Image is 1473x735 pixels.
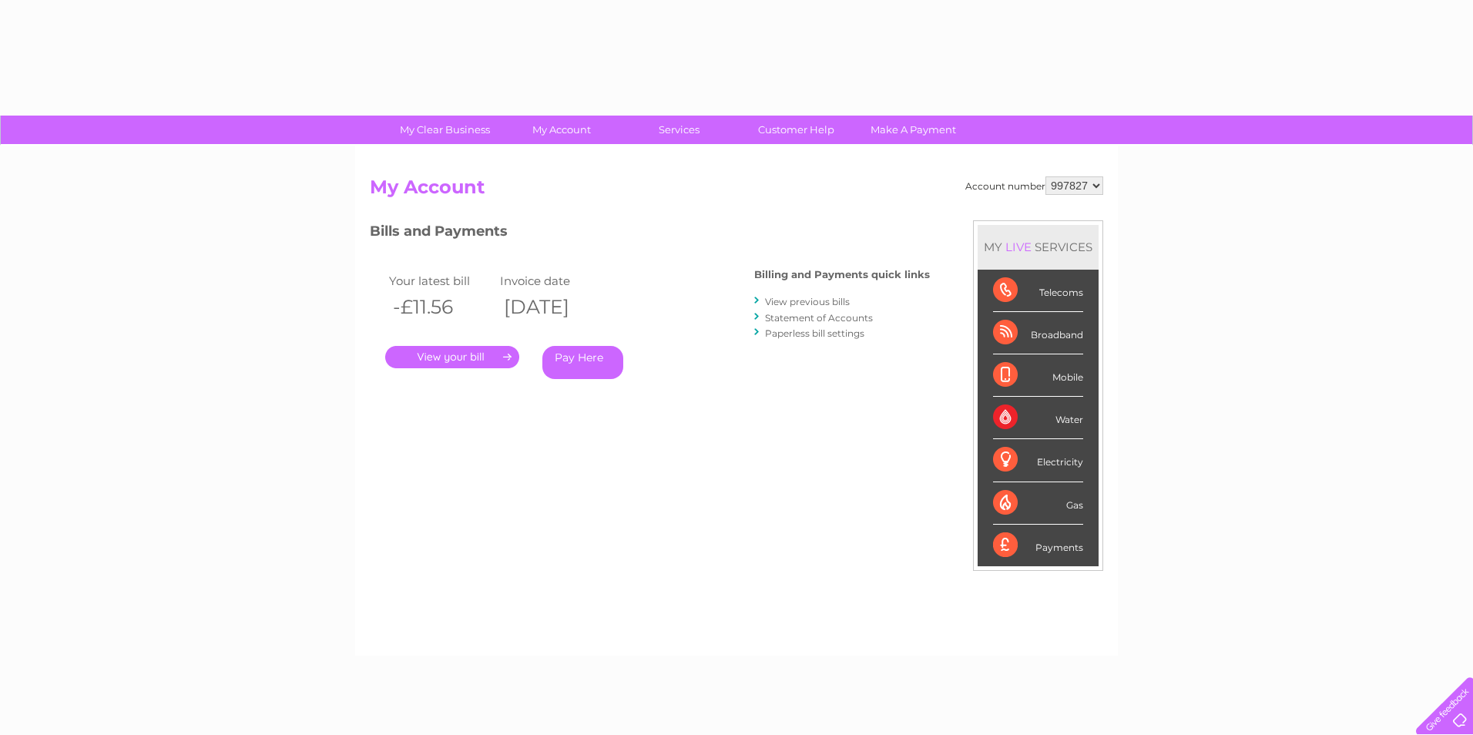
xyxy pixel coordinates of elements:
a: My Clear Business [381,116,508,144]
div: Electricity [993,439,1083,482]
th: -£11.56 [385,291,496,323]
div: Gas [993,482,1083,525]
div: Account number [965,176,1103,195]
div: Telecoms [993,270,1083,312]
a: Customer Help [733,116,860,144]
a: Make A Payment [850,116,977,144]
div: Mobile [993,354,1083,397]
td: Invoice date [496,270,607,291]
h2: My Account [370,176,1103,206]
div: MY SERVICES [978,225,1099,269]
th: [DATE] [496,291,607,323]
a: . [385,346,519,368]
a: View previous bills [765,296,850,307]
a: Services [616,116,743,144]
div: Payments [993,525,1083,566]
div: Broadband [993,312,1083,354]
a: Paperless bill settings [765,327,864,339]
div: LIVE [1002,240,1035,254]
div: Water [993,397,1083,439]
a: Statement of Accounts [765,312,873,324]
h4: Billing and Payments quick links [754,269,930,280]
td: Your latest bill [385,270,496,291]
a: Pay Here [542,346,623,379]
h3: Bills and Payments [370,220,930,247]
a: My Account [498,116,626,144]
